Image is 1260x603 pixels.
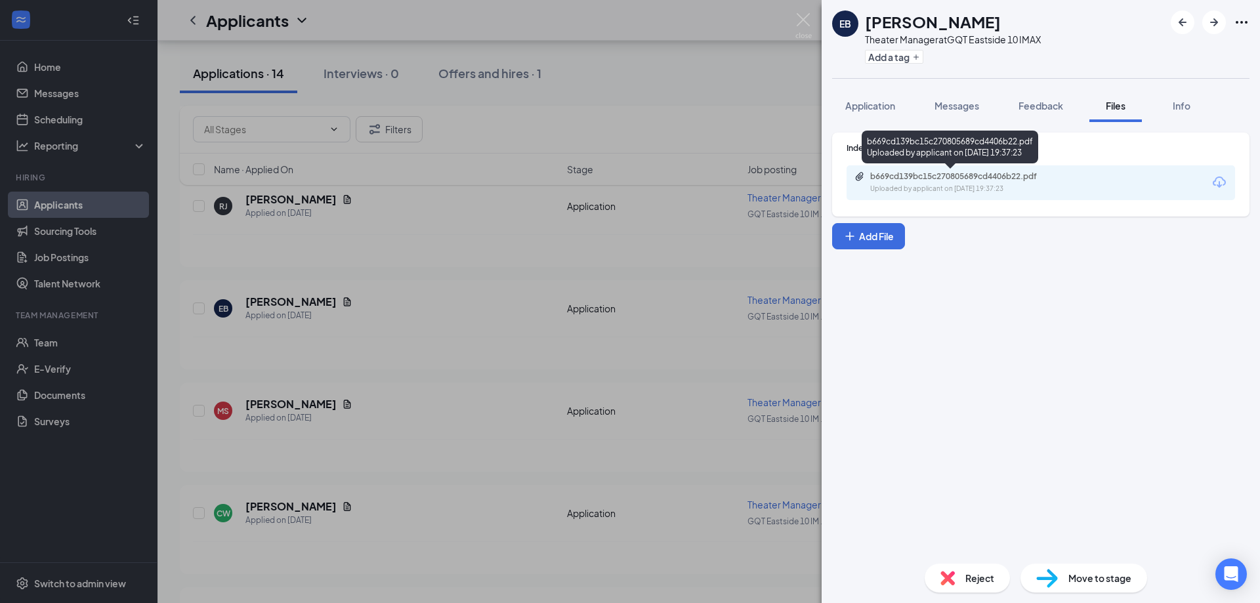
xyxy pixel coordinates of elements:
[965,571,994,585] span: Reject
[854,171,865,182] svg: Paperclip
[847,142,1235,154] div: Indeed Resume
[912,53,920,61] svg: Plus
[870,171,1054,182] div: b669cd139bc15c270805689cd4406b22.pdf
[854,171,1067,194] a: Paperclipb669cd139bc15c270805689cd4406b22.pdfUploaded by applicant on [DATE] 19:37:23
[1171,10,1194,34] button: ArrowLeftNew
[865,10,1001,33] h1: [PERSON_NAME]
[1234,14,1249,30] svg: Ellipses
[865,50,923,64] button: PlusAdd a tag
[1175,14,1190,30] svg: ArrowLeftNew
[1211,175,1227,190] svg: Download
[1068,571,1131,585] span: Move to stage
[934,100,979,112] span: Messages
[843,230,856,243] svg: Plus
[839,17,851,30] div: EB
[845,100,895,112] span: Application
[865,33,1041,46] div: Theater Manager at GQT Eastside 10 IMAX
[1215,558,1247,590] div: Open Intercom Messenger
[1202,10,1226,34] button: ArrowRight
[862,131,1038,163] div: b669cd139bc15c270805689cd4406b22.pdf Uploaded by applicant on [DATE] 19:37:23
[1206,14,1222,30] svg: ArrowRight
[832,223,905,249] button: Add FilePlus
[1106,100,1125,112] span: Files
[870,184,1067,194] div: Uploaded by applicant on [DATE] 19:37:23
[1018,100,1063,112] span: Feedback
[1173,100,1190,112] span: Info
